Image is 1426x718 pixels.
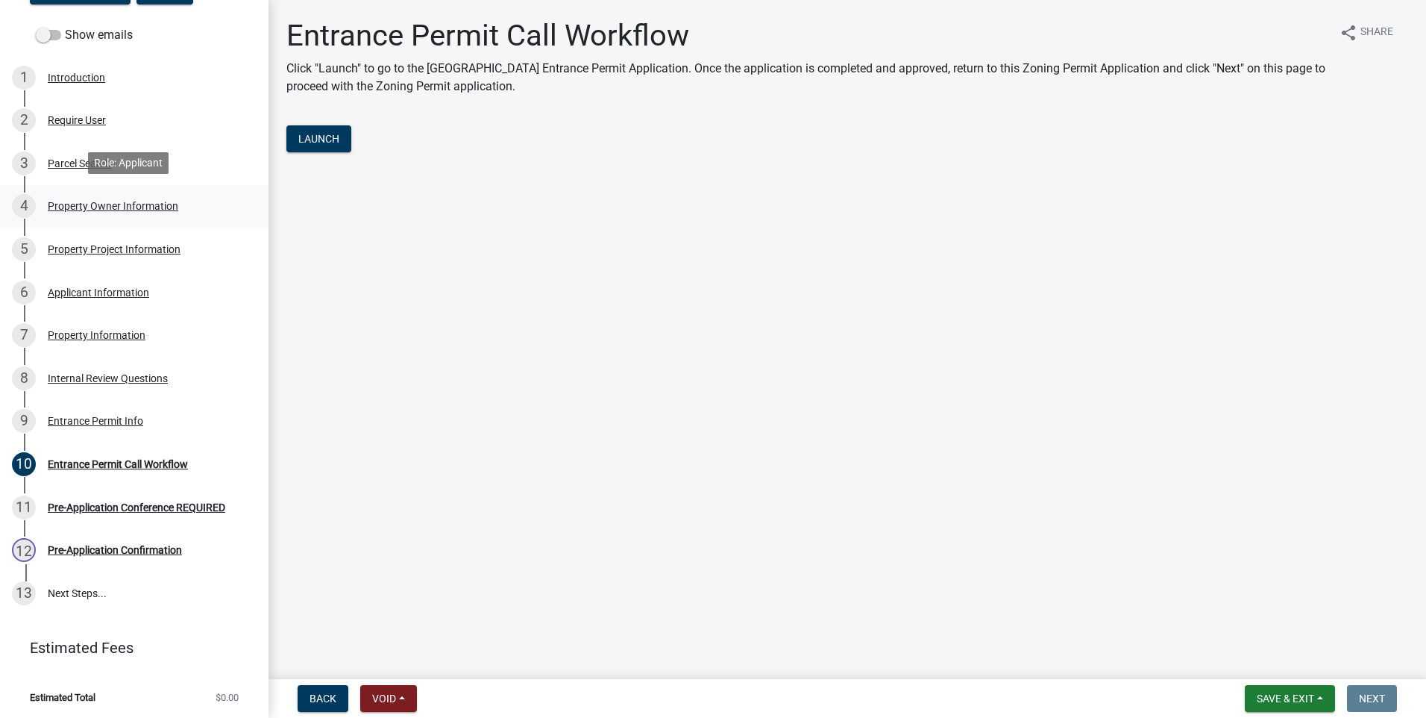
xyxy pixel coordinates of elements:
[30,693,95,702] span: Estimated Total
[36,26,133,44] label: Show emails
[286,125,351,152] button: Launch
[1339,24,1357,42] i: share
[12,281,36,305] div: 6
[48,330,145,340] div: Property Information
[48,244,180,255] div: Property Project Information
[12,323,36,347] div: 7
[48,287,149,298] div: Applicant Information
[1360,24,1393,42] span: Share
[48,416,143,426] div: Entrance Permit Info
[48,502,225,513] div: Pre-Application Conference REQUIRED
[372,693,396,705] span: Void
[48,201,178,211] div: Property Owner Information
[48,72,105,83] div: Introduction
[1347,685,1397,712] button: Next
[12,108,36,132] div: 2
[12,452,36,476] div: 10
[298,685,348,712] button: Back
[48,373,168,384] div: Internal Review Questions
[12,496,36,519] div: 11
[48,545,182,555] div: Pre-Application Confirmation
[48,158,111,169] div: Parcel Search
[12,366,36,390] div: 8
[88,152,169,174] div: Role: Applicant
[12,633,245,663] a: Estimated Fees
[12,237,36,261] div: 5
[216,693,239,702] span: $0.00
[12,581,36,605] div: 13
[12,194,36,218] div: 4
[12,66,36,90] div: 1
[48,115,106,125] div: Require User
[286,60,1328,96] p: Click "Launch" to go to the [GEOGRAPHIC_DATA] Entrance Permit Application. Once the application i...
[1359,693,1385,705] span: Next
[48,459,188,469] div: Entrance Permit Call Workflow
[360,685,417,712] button: Void
[12,538,36,562] div: 12
[1245,685,1335,712] button: Save & Exit
[1328,18,1405,47] button: shareShare
[286,18,1328,54] h1: Entrance Permit Call Workflow
[12,152,36,175] div: 3
[298,133,339,145] span: Launch
[12,409,36,433] div: 9
[310,693,336,705] span: Back
[1257,693,1314,705] span: Save & Exit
